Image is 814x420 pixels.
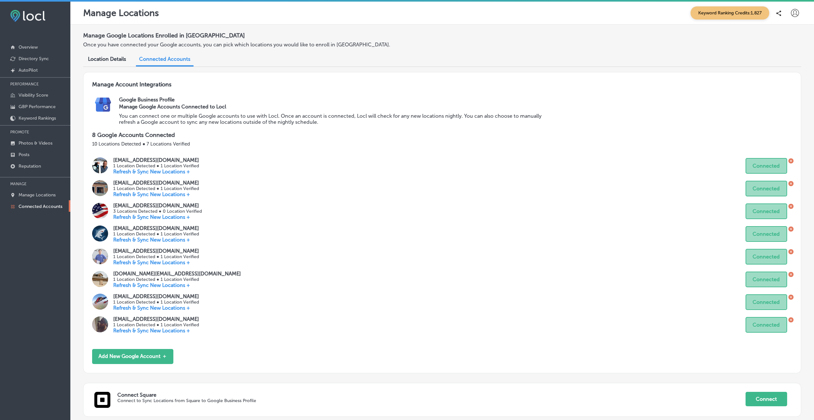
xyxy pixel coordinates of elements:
[117,392,746,398] p: Connect Square
[113,293,199,299] p: [EMAIL_ADDRESS][DOMAIN_NAME]
[83,29,801,42] h2: Manage Google Locations Enrolled in [GEOGRAPHIC_DATA]
[92,349,173,364] button: Add New Google Account ＋
[19,67,38,73] p: AutoPilot
[113,209,202,214] p: 3 Locations Detected ● 0 Location Verified
[92,141,792,147] p: 10 Locations Detected ● 7 Locations Verified
[83,8,159,18] p: Manage Locations
[119,104,557,110] h3: Manage Google Accounts Connected to Locl
[113,305,199,311] p: Refresh & Sync New Locations +
[113,259,199,265] p: Refresh & Sync New Locations +
[113,277,241,282] p: 1 Location Detected ● 1 Location Verified
[119,97,792,103] h2: Google Business Profile
[113,180,199,186] p: [EMAIL_ADDRESS][DOMAIN_NAME]
[19,44,38,50] p: Overview
[19,56,49,61] p: Directory Sync
[19,152,29,157] p: Posts
[746,392,787,406] button: Connect
[113,237,199,243] p: Refresh & Sync New Locations +
[88,56,126,62] span: Location Details
[113,248,199,254] p: [EMAIL_ADDRESS][DOMAIN_NAME]
[19,92,48,98] p: Visibility Score
[117,398,620,403] p: Connect to Sync Locations from Square to Google Business Profile
[19,163,41,169] p: Reputation
[113,282,241,288] p: Refresh & Sync New Locations +
[113,328,199,334] p: Refresh & Sync New Locations +
[113,186,199,191] p: 1 Location Detected ● 1 Location Verified
[113,316,199,322] p: [EMAIL_ADDRESS][DOMAIN_NAME]
[113,322,199,328] p: 1 Location Detected ● 1 Location Verified
[746,249,787,265] button: Connected
[19,104,56,109] p: GBP Performance
[19,204,62,209] p: Connected Accounts
[113,214,202,220] p: Refresh & Sync New Locations +
[92,81,792,97] h3: Manage Account Integrations
[746,272,787,287] button: Connected
[119,113,557,125] p: You can connect one or multiple Google accounts to use with Locl. Once an account is connected, L...
[19,140,52,146] p: Photos & Videos
[10,10,45,22] img: fda3e92497d09a02dc62c9cd864e3231.png
[19,192,56,198] p: Manage Locations
[746,203,787,219] button: Connected
[113,191,199,197] p: Refresh & Sync New Locations +
[113,163,199,169] p: 1 Location Detected ● 1 Location Verified
[113,254,199,259] p: 1 Location Detected ● 1 Location Verified
[113,225,199,231] p: [EMAIL_ADDRESS][DOMAIN_NAME]
[83,42,550,48] p: Once you have connected your Google accounts, you can pick which locations you would like to enro...
[746,294,787,310] button: Connected
[113,271,241,277] p: [DOMAIN_NAME][EMAIL_ADDRESS][DOMAIN_NAME]
[746,158,787,174] button: Connected
[113,299,199,305] p: 1 Location Detected ● 1 Location Verified
[19,115,56,121] p: Keyword Rankings
[113,202,202,209] p: [EMAIL_ADDRESS][DOMAIN_NAME]
[113,231,199,237] p: 1 Location Detected ● 1 Location Verified
[691,6,769,20] span: Keyword Ranking Credits: 1,827
[113,169,199,175] p: Refresh & Sync New Locations +
[113,157,199,163] p: [EMAIL_ADDRESS][DOMAIN_NAME]
[746,181,787,196] button: Connected
[139,56,190,62] span: Connected Accounts
[746,317,787,333] button: Connected
[746,226,787,242] button: Connected
[92,131,792,139] p: 8 Google Accounts Connected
